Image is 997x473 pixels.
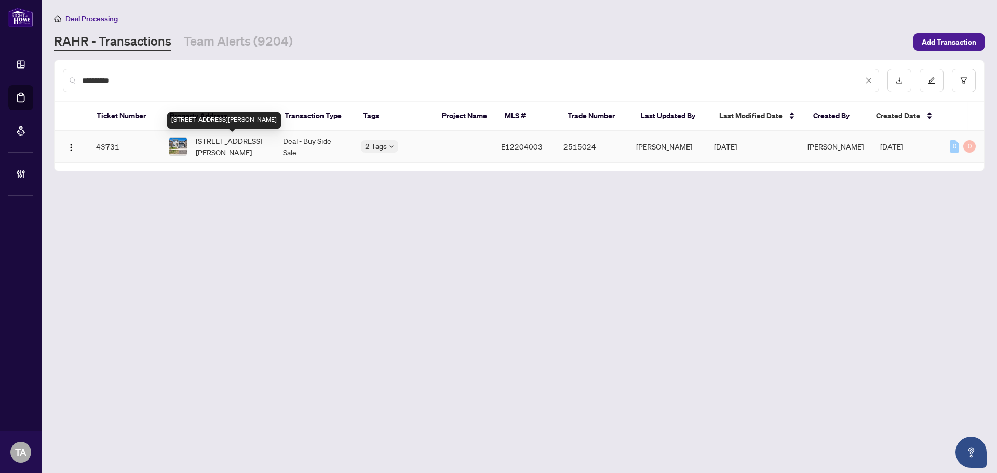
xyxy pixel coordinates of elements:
th: Property Address [161,102,277,131]
div: [STREET_ADDRESS][PERSON_NAME] [167,112,281,129]
span: close [865,77,872,84]
a: RAHR - Transactions [54,33,171,51]
td: [PERSON_NAME] [628,131,706,163]
td: Deal - Buy Side Sale [275,131,353,163]
span: E12204003 [501,142,543,151]
span: down [389,144,394,149]
img: thumbnail-img [169,138,187,155]
th: Last Modified Date [711,102,805,131]
span: [DATE] [880,142,903,151]
button: edit [920,69,944,92]
button: Logo [63,138,79,155]
td: - [430,131,493,163]
div: 0 [963,140,976,153]
th: Project Name [434,102,496,131]
span: home [54,15,61,22]
span: edit [928,77,935,84]
span: Add Transaction [922,34,976,50]
span: Created Date [876,110,920,121]
span: [STREET_ADDRESS][PERSON_NAME] [196,135,266,158]
td: 43731 [88,131,160,163]
button: filter [952,69,976,92]
span: download [896,77,903,84]
span: [PERSON_NAME] [807,142,864,151]
span: filter [960,77,967,84]
th: Tags [355,102,433,131]
span: Deal Processing [65,14,118,23]
button: download [887,69,911,92]
a: Team Alerts (9204) [184,33,293,51]
span: TA [15,445,26,460]
button: Open asap [955,437,987,468]
th: Trade Number [559,102,632,131]
span: [DATE] [714,142,737,151]
img: Logo [67,143,75,152]
td: 2515024 [555,131,628,163]
div: 0 [950,140,959,153]
th: Last Updated By [632,102,711,131]
th: Created Date [868,102,941,131]
span: Last Modified Date [719,110,783,121]
th: Transaction Type [276,102,355,131]
span: 2 Tags [365,140,387,152]
th: Created By [805,102,868,131]
button: Add Transaction [913,33,985,51]
img: logo [8,8,33,27]
th: MLS # [496,102,559,131]
th: Ticket Number [88,102,161,131]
